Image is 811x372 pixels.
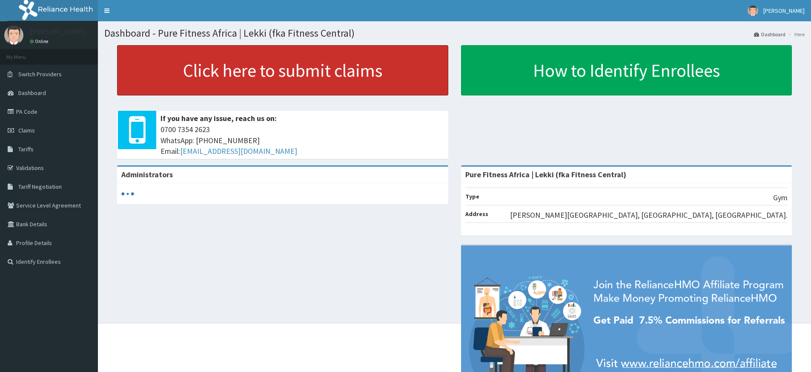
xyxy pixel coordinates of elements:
strong: Pure Fitness Africa | Lekki (fka Fitness Central) [465,170,626,179]
span: 0700 7354 2623 WhatsApp: [PHONE_NUMBER] Email: [160,124,444,157]
a: [EMAIL_ADDRESS][DOMAIN_NAME] [180,146,297,156]
b: Address [465,210,488,218]
p: [PERSON_NAME] [30,28,86,35]
span: [PERSON_NAME] [763,7,805,14]
span: Tariff Negotiation [18,183,62,190]
p: [PERSON_NAME][GEOGRAPHIC_DATA], [GEOGRAPHIC_DATA], [GEOGRAPHIC_DATA]. [510,210,788,221]
a: Online [30,38,50,44]
li: Here [786,31,805,38]
span: Claims [18,127,35,134]
b: Type [465,193,479,200]
a: How to Identify Enrollees [461,45,792,95]
span: Switch Providers [18,70,62,78]
a: Dashboard [754,31,785,38]
svg: audio-loading [121,187,134,200]
b: If you have any issue, reach us on: [160,113,277,123]
span: Tariffs [18,145,34,153]
img: User Image [4,26,23,45]
span: Dashboard [18,89,46,97]
img: User Image [748,6,758,16]
a: Click here to submit claims [117,45,448,95]
h1: Dashboard - Pure Fitness Africa | Lekki (fka Fitness Central) [104,28,805,39]
p: Gym [773,192,788,203]
b: Administrators [121,170,173,179]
